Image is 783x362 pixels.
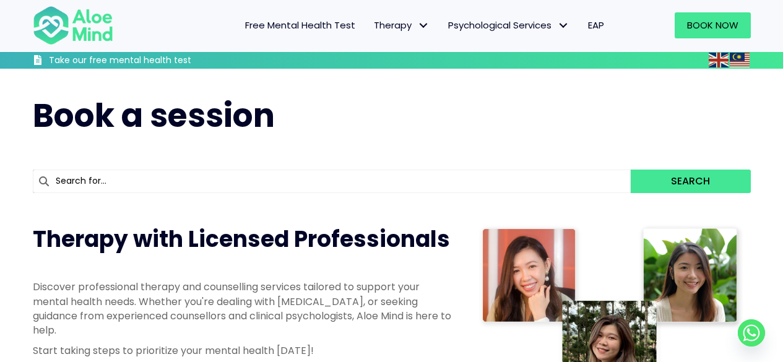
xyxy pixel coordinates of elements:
a: Psychological ServicesPsychological Services: submenu [439,12,579,38]
span: Free Mental Health Test [245,19,355,32]
span: Therapy [374,19,430,32]
h3: Take our free mental health test [49,54,257,67]
a: TherapyTherapy: submenu [365,12,439,38]
button: Search [631,170,750,193]
span: Psychological Services: submenu [555,17,573,35]
p: Start taking steps to prioritize your mental health [DATE]! [33,343,454,358]
nav: Menu [129,12,613,38]
a: Malay [730,53,751,67]
a: EAP [579,12,613,38]
a: Free Mental Health Test [236,12,365,38]
img: Aloe mind Logo [33,5,113,46]
a: Book Now [675,12,751,38]
span: Therapy with Licensed Professionals [33,223,450,255]
input: Search for... [33,170,631,193]
a: Whatsapp [738,319,765,347]
p: Discover professional therapy and counselling services tailored to support your mental health nee... [33,280,454,337]
span: EAP [588,19,604,32]
img: en [709,53,729,67]
span: Book a session [33,93,275,138]
span: Therapy: submenu [415,17,433,35]
img: ms [730,53,750,67]
a: English [709,53,730,67]
a: Take our free mental health test [33,54,257,69]
span: Book Now [687,19,738,32]
span: Psychological Services [448,19,569,32]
